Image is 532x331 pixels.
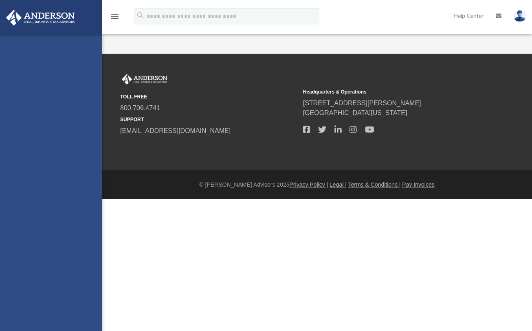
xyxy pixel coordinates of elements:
div: © [PERSON_NAME] Advisors 2025 [102,181,532,189]
a: [STREET_ADDRESS][PERSON_NAME] [303,100,421,107]
a: Privacy Policy | [290,181,328,188]
a: 800.706.4741 [120,105,160,111]
small: TOLL FREE [120,93,297,100]
a: Legal | [330,181,347,188]
a: Pay Invoices [402,181,434,188]
img: User Pic [514,10,526,22]
small: SUPPORT [120,116,297,123]
a: Terms & Conditions | [348,181,401,188]
a: menu [110,15,120,21]
img: Anderson Advisors Platinum Portal [120,74,169,85]
img: Anderson Advisors Platinum Portal [4,10,77,26]
a: [EMAIL_ADDRESS][DOMAIN_NAME] [120,127,231,134]
small: Headquarters & Operations [303,88,480,96]
i: menu [110,11,120,21]
i: search [136,11,145,20]
a: [GEOGRAPHIC_DATA][US_STATE] [303,109,407,116]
